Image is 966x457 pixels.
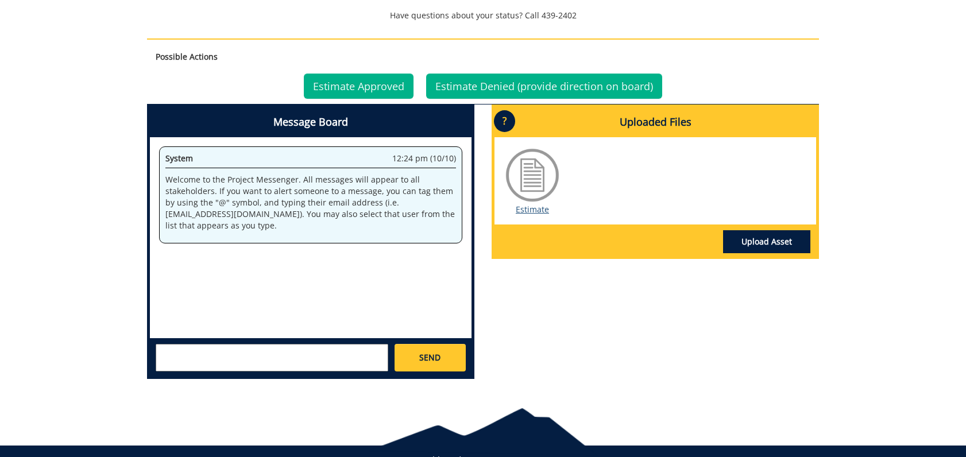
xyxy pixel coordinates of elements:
span: SEND [419,352,441,363]
a: Estimate Approved [304,73,414,99]
span: System [165,153,193,164]
a: Estimate Denied (provide direction on board) [426,73,662,99]
h4: Uploaded Files [494,107,816,137]
a: SEND [395,344,466,371]
a: Upload Asset [723,230,810,253]
p: Welcome to the Project Messenger. All messages will appear to all stakeholders. If you want to al... [165,174,456,231]
p: ? [494,110,515,132]
h4: Message Board [150,107,472,137]
span: 12:24 pm (10/10) [392,153,456,164]
textarea: messageToSend [156,344,388,371]
strong: Possible Actions [156,51,218,62]
a: Estimate [516,204,549,215]
p: Have questions about your status? Call 439-2402 [147,10,819,21]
